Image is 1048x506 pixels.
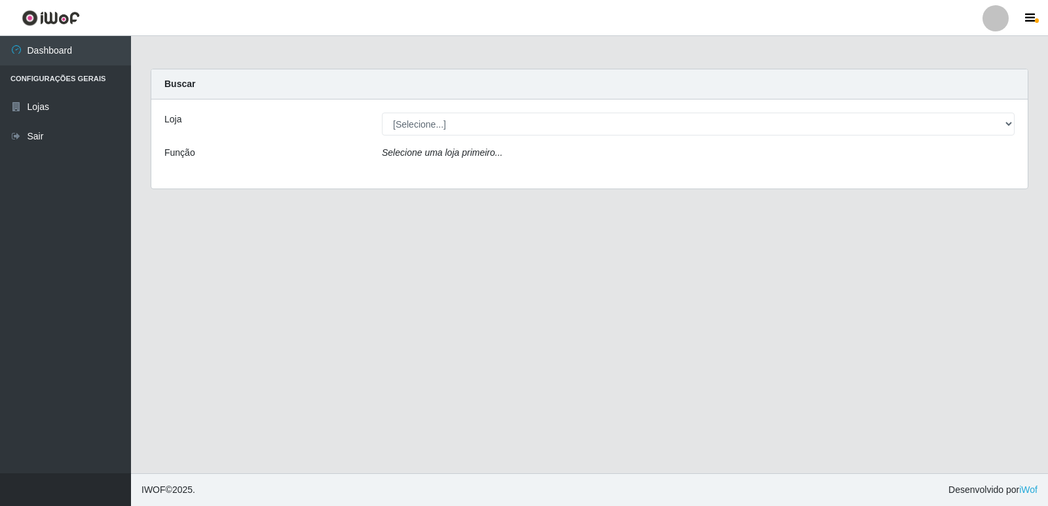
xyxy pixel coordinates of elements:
strong: Buscar [164,79,195,89]
a: iWof [1019,484,1038,495]
i: Selecione uma loja primeiro... [382,147,502,158]
span: IWOF [141,484,166,495]
span: Desenvolvido por [948,483,1038,497]
label: Função [164,146,195,160]
label: Loja [164,113,181,126]
span: © 2025 . [141,483,195,497]
img: CoreUI Logo [22,10,80,26]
